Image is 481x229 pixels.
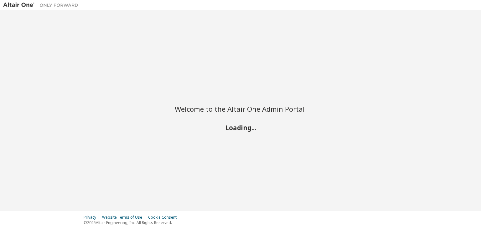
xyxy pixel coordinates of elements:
h2: Loading... [175,124,306,132]
div: Privacy [84,215,102,220]
img: Altair One [3,2,81,8]
div: Cookie Consent [148,215,180,220]
div: Website Terms of Use [102,215,148,220]
h2: Welcome to the Altair One Admin Portal [175,104,306,113]
p: © 2025 Altair Engineering, Inc. All Rights Reserved. [84,220,180,225]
